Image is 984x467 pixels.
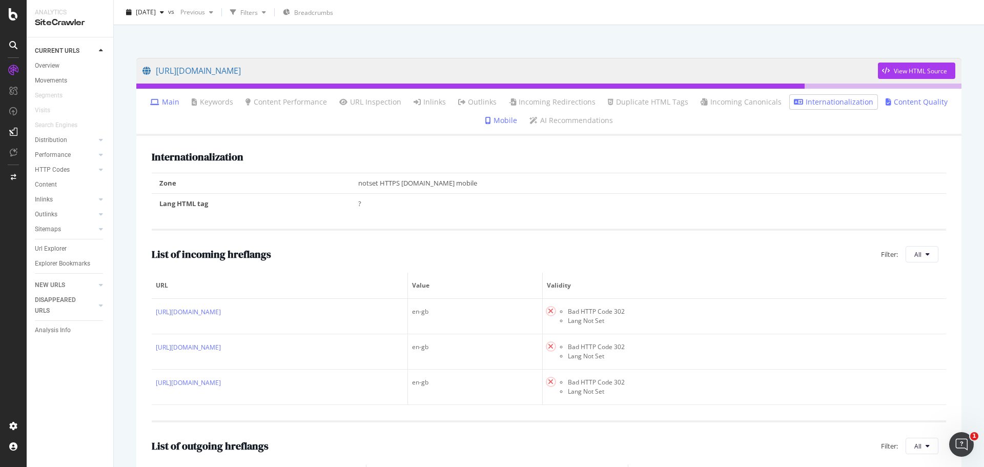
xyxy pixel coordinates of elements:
a: Overview [35,60,106,71]
a: Content Performance [245,97,327,107]
a: Incoming Redirections [509,97,596,107]
div: HTTP Codes [35,165,70,175]
div: Inlinks [35,194,53,205]
div: Explorer Bookmarks [35,258,90,269]
span: 1 [970,432,978,440]
span: vs [168,7,176,15]
a: Keywords [192,97,233,107]
a: Url Explorer [35,243,106,254]
div: Content [35,179,57,190]
button: All [906,438,938,454]
div: Filters [240,8,258,16]
a: Movements [35,75,106,86]
td: Lang HTML tag [152,193,351,213]
a: Outlinks [458,97,497,107]
td: Zone [152,173,351,194]
span: Filter: [881,441,898,451]
span: Value [412,281,536,290]
a: Sitemaps [35,224,96,235]
span: URL [156,281,401,290]
a: [URL][DOMAIN_NAME] [142,58,878,84]
a: [URL][DOMAIN_NAME] [156,378,221,388]
span: All [914,442,921,451]
a: URL Inspection [339,97,401,107]
div: DISAPPEARED URLS [35,295,87,316]
span: All [914,250,921,259]
div: Analytics [35,8,105,17]
a: Incoming Canonicals [701,97,782,107]
div: Visits [35,105,50,116]
li: Lang Not Set [568,352,625,361]
h2: List of incoming hreflangs [152,249,271,260]
div: Analysis Info [35,325,71,336]
a: Performance [35,150,96,160]
h2: Internationalization [152,151,243,163]
td: en-gb [408,334,543,370]
td: ? [351,193,947,213]
a: Distribution [35,135,96,146]
a: Main [150,97,179,107]
button: Previous [176,4,217,21]
a: Duplicate HTML Tags [608,97,688,107]
div: Performance [35,150,71,160]
span: Validity [547,281,940,290]
a: Analysis Info [35,325,106,336]
div: CURRENT URLS [35,46,79,56]
a: HTTP Codes [35,165,96,175]
a: Content [35,179,106,190]
a: Visits [35,105,60,116]
a: Inlinks [414,97,446,107]
div: Url Explorer [35,243,67,254]
span: Filter: [881,250,898,259]
button: Filters [226,4,270,21]
iframe: Intercom live chat [949,432,974,457]
td: en-gb [408,370,543,405]
a: Explorer Bookmarks [35,258,106,269]
div: NEW URLS [35,280,65,291]
span: 2025 Oct. 1st [136,8,156,16]
div: Distribution [35,135,67,146]
a: Mobile [485,115,517,126]
div: Sitemaps [35,224,61,235]
td: en-gb [408,299,543,334]
button: All [906,246,938,262]
h2: List of outgoing hreflangs [152,440,269,452]
span: Breadcrumbs [294,8,333,17]
a: CURRENT URLS [35,46,96,56]
li: Bad HTTP Code 302 [568,307,625,316]
a: Outlinks [35,209,96,220]
div: Movements [35,75,67,86]
div: Search Engines [35,120,77,131]
li: Lang Not Set [568,387,625,396]
button: View HTML Source [878,63,955,79]
a: [URL][DOMAIN_NAME] [156,342,221,353]
button: [DATE] [122,4,168,21]
button: Breadcrumbs [279,4,337,21]
div: View HTML Source [894,67,947,75]
a: NEW URLS [35,280,96,291]
div: Overview [35,60,59,71]
div: SiteCrawler [35,17,105,29]
li: Bad HTTP Code 302 [568,342,625,352]
a: DISAPPEARED URLS [35,295,96,316]
a: Search Engines [35,120,88,131]
a: Inlinks [35,194,96,205]
a: Segments [35,90,73,101]
a: [URL][DOMAIN_NAME] [156,307,221,317]
td: notset HTTPS [DOMAIN_NAME] mobile [351,173,947,194]
div: Outlinks [35,209,57,220]
a: Content Quality [886,97,948,107]
span: Previous [176,8,205,16]
li: Lang Not Set [568,316,625,326]
a: Internationalization [794,97,873,107]
a: AI Recommendations [529,115,613,126]
div: Segments [35,90,63,101]
li: Bad HTTP Code 302 [568,378,625,387]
